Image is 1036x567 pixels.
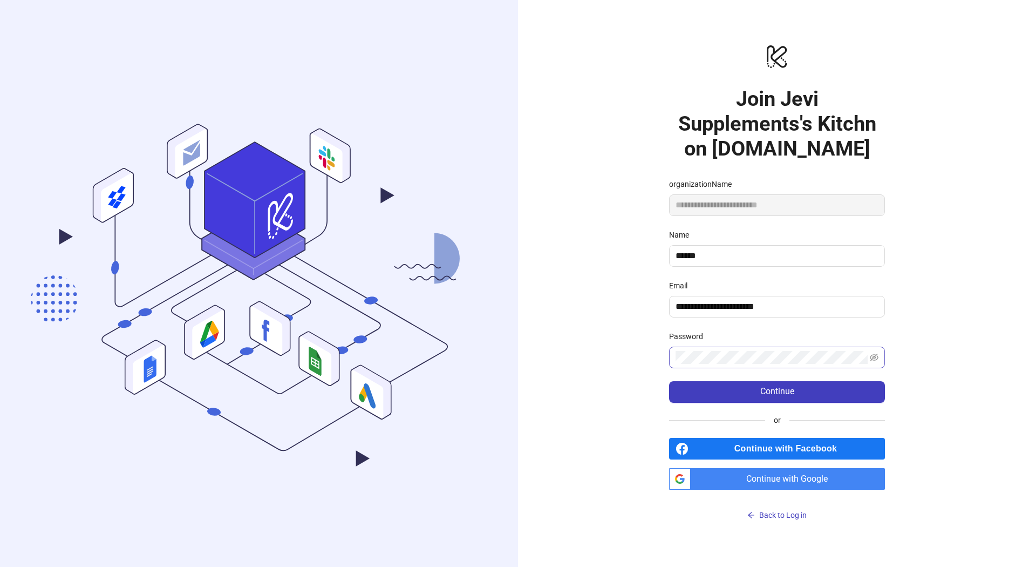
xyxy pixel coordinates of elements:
label: Password [669,330,710,342]
label: Email [669,280,694,292]
input: Password [676,351,868,364]
span: Continue [760,387,794,396]
a: Continue with Google [669,468,885,490]
button: Continue [669,381,885,403]
span: Continue with Facebook [693,438,885,460]
span: arrow-left [747,511,755,519]
input: Email [676,300,876,313]
label: Name [669,229,696,241]
input: organizationName [669,194,885,216]
a: Back to Log in [669,490,885,524]
span: Continue with Google [695,468,885,490]
span: Back to Log in [759,511,807,519]
input: Name [676,249,876,262]
h1: Join Jevi Supplements's Kitchn on [DOMAIN_NAME] [669,86,885,161]
span: or [765,414,789,426]
span: eye-invisible [870,353,878,362]
button: Back to Log in [669,507,885,524]
label: organizationName [669,178,739,190]
a: Continue with Facebook [669,438,885,460]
